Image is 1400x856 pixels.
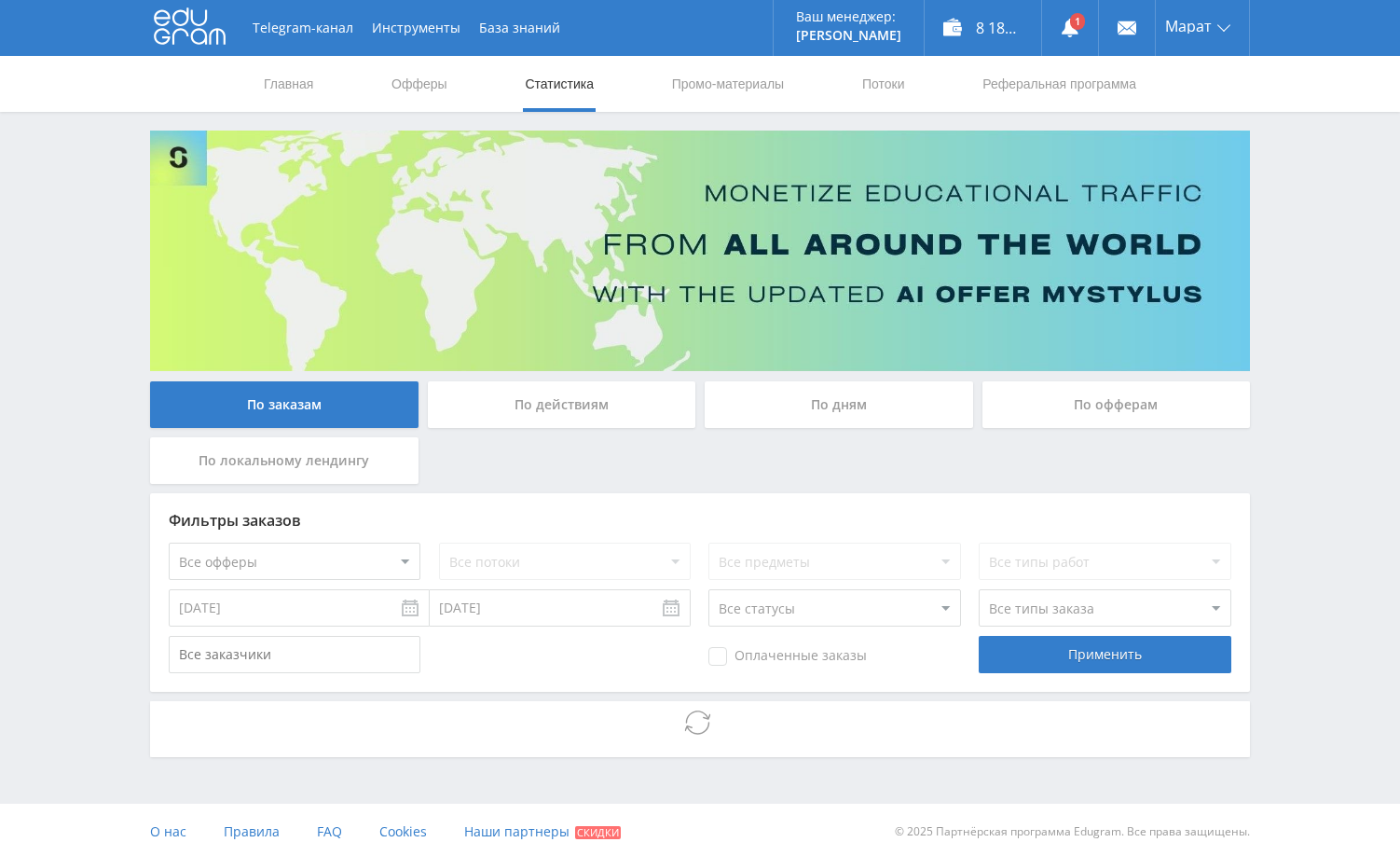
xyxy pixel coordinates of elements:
p: Ваш менеджер: [796,9,901,24]
span: Наши партнеры [464,822,570,840]
div: По заказам [150,381,419,428]
div: Фильтры заказов [169,512,1231,529]
div: По офферам [982,381,1251,428]
span: Марат [1165,19,1212,34]
p: [PERSON_NAME] [796,28,901,43]
span: Оплаченные заказы [708,647,867,666]
a: Реферальная программа [981,56,1138,112]
span: Скидки [575,826,621,839]
a: Офферы [390,56,449,112]
img: Banner [150,131,1250,371]
span: Правила [224,822,280,840]
input: Все заказчики [169,636,420,673]
a: Статистика [523,56,596,112]
a: Потоки [860,56,907,112]
div: По дням [705,381,973,428]
span: О нас [150,822,186,840]
span: FAQ [317,822,342,840]
div: По локальному лендингу [150,437,419,484]
span: Cookies [379,822,427,840]
div: Применить [979,636,1230,673]
div: По действиям [428,381,696,428]
a: Главная [262,56,315,112]
a: Промо-материалы [670,56,786,112]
